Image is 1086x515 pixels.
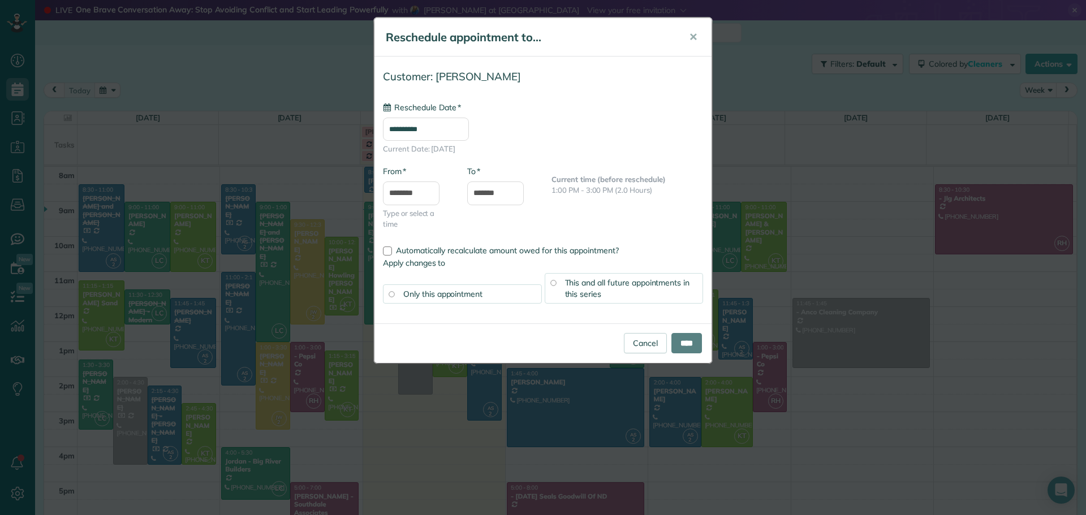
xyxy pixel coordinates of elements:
[689,31,697,44] span: ✕
[550,280,556,285] input: This and all future appointments in this series
[396,245,619,256] span: Automatically recalculate amount owed for this appointment?
[624,333,667,353] a: Cancel
[383,71,703,83] h4: Customer: [PERSON_NAME]
[389,291,394,297] input: Only this appointment
[383,257,703,269] label: Apply changes to
[383,166,406,177] label: From
[383,102,461,113] label: Reschedule Date
[383,144,703,154] span: Current Date: [DATE]
[403,289,482,299] span: Only this appointment
[383,208,450,230] span: Type or select a time
[467,166,480,177] label: To
[386,29,673,45] h5: Reschedule appointment to...
[551,185,703,196] p: 1:00 PM - 3:00 PM (2.0 Hours)
[565,278,690,299] span: This and all future appointments in this series
[551,175,666,184] b: Current time (before reschedule)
